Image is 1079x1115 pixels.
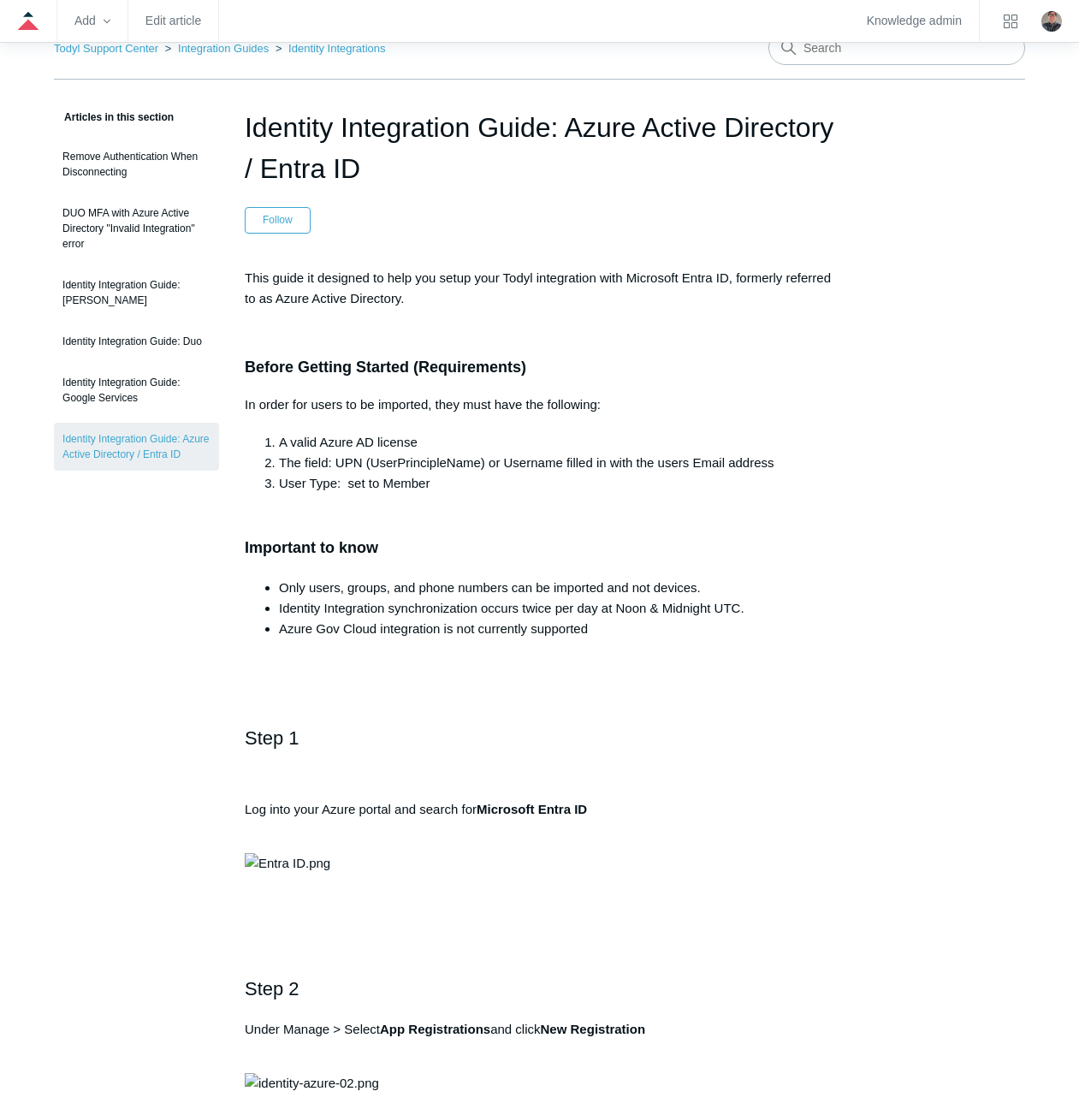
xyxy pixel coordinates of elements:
a: Identity Integration Guide: Duo [54,325,219,358]
img: user avatar [1041,11,1062,32]
h3: Before Getting Started (Requirements) [245,355,834,380]
button: Follow Article [245,207,311,233]
a: DUO MFA with Azure Active Directory "Invalid Integration" error [54,197,219,260]
span: Articles in this section [54,111,174,123]
li: A valid Azure AD license [279,432,834,453]
li: Identity Integrations [272,42,386,55]
h2: Step 1 [245,723,834,783]
a: Knowledge admin [867,16,962,26]
a: Todyl Support Center [54,42,158,55]
img: identity-azure-02.png [245,1073,379,1094]
p: In order for users to be imported, they must have the following: [245,394,834,415]
li: Azure Gov Cloud integration is not currently supported [279,619,834,639]
p: Log into your Azure portal and search for [245,799,834,840]
p: Under Manage > Select and click [245,1019,834,1060]
a: Identity Integration Guide: Azure Active Directory / Entra ID [54,423,219,471]
li: User Type: set to Member [279,473,834,494]
p: This guide it designed to help you setup your Todyl integration with Microsoft Entra ID, formerly... [245,268,834,309]
a: Remove Authentication When Disconnecting [54,140,219,188]
li: Identity Integration synchronization occurs twice per day at Noon & Midnight UTC. [279,598,834,619]
zd-hc-trigger: Click your profile icon to open the profile menu [1041,11,1062,32]
a: Identity Integrations [288,42,385,55]
h1: Identity Integration Guide: Azure Active Directory / Entra ID [245,107,834,189]
zd-hc-trigger: Add [74,16,110,26]
strong: Microsoft Entra ID [477,802,587,816]
strong: New Registration [541,1022,646,1036]
input: Search [768,31,1025,65]
a: Identity Integration Guide: Google Services [54,366,219,414]
a: Edit article [145,16,201,26]
strong: App Registrations [380,1022,490,1036]
a: Integration Guides [178,42,269,55]
h2: Step 2 [245,974,834,1004]
a: Identity Integration Guide: [PERSON_NAME] [54,269,219,317]
li: Todyl Support Center [54,42,162,55]
h3: Important to know [245,511,834,560]
li: Integration Guides [162,42,272,55]
li: Only users, groups, and phone numbers can be imported and not devices. [279,578,834,598]
li: The field: UPN (UserPrincipleName) or Username filled in with the users Email address [279,453,834,473]
img: Entra ID.png [245,853,330,874]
